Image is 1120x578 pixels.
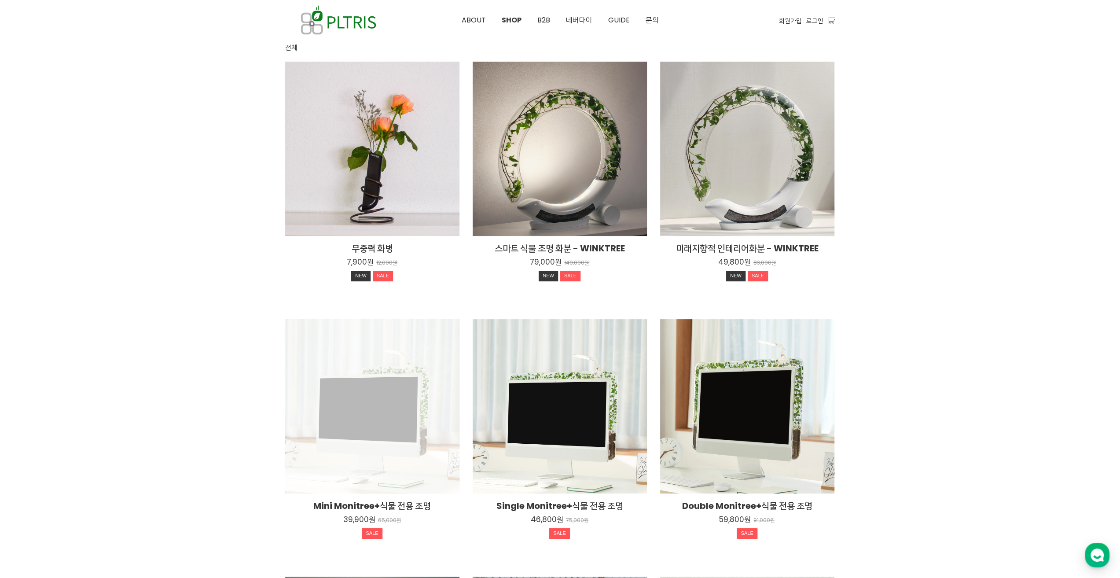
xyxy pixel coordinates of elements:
h2: 미래지향적 인테리어화분 - WINKTREE [660,242,834,254]
p: 7,900원 [347,257,374,267]
div: SALE [362,528,382,539]
a: 홈 [3,279,58,301]
p: 59,800원 [719,515,751,524]
a: GUIDE [600,0,638,40]
a: 회원가입 [779,16,802,26]
a: 대화 [58,279,114,301]
span: 문의 [646,15,659,25]
h2: Double Monitree+식물 전용 조명 [660,500,834,512]
p: 12,000원 [376,260,397,266]
span: 네버다이 [566,15,592,25]
h2: 스마트 식물 조명 화분 - WINKTREE [473,242,647,254]
div: SALE [748,271,768,281]
span: 대화 [81,293,91,300]
div: SALE [549,528,569,539]
a: 문의 [638,0,667,40]
p: 140,000원 [564,260,589,266]
a: 스마트 식물 조명 화분 - WINKTREE 79,000원 140,000원 NEWSALE [473,242,647,283]
div: NEW [351,271,371,281]
a: SHOP [494,0,529,40]
a: 설정 [114,279,169,301]
a: B2B [529,0,558,40]
div: NEW [726,271,745,281]
p: 65,000원 [378,517,401,524]
div: NEW [539,271,558,281]
p: 39,900원 [343,515,375,524]
span: B2B [537,15,550,25]
div: 전체 [285,42,297,53]
h2: Mini Monitree+식물 전용 조명 [285,500,459,512]
h2: Single Monitree+식물 전용 조명 [473,500,647,512]
span: 설정 [136,292,147,299]
a: ABOUT [454,0,494,40]
a: Mini Monitree+식물 전용 조명 39,900원 65,000원 SALE [285,500,459,541]
p: 49,800원 [718,257,751,267]
div: SALE [737,528,757,539]
div: SALE [560,271,580,281]
a: Single Monitree+식물 전용 조명 46,800원 75,000원 SALE [473,500,647,541]
span: ABOUT [462,15,486,25]
a: 로그인 [806,16,823,26]
span: 홈 [28,292,33,299]
p: 79,000원 [530,257,562,267]
span: SHOP [502,15,521,25]
a: 네버다이 [558,0,600,40]
div: SALE [373,271,393,281]
p: 83,000원 [753,260,776,266]
a: Double Monitree+식물 전용 조명 59,800원 91,000원 SALE [660,500,834,541]
p: 91,000원 [753,517,775,524]
p: 75,000원 [566,517,589,524]
a: 미래지향적 인테리어화분 - WINKTREE 49,800원 83,000원 NEWSALE [660,242,834,283]
a: 무중력 화병 7,900원 12,000원 NEWSALE [285,242,459,283]
p: 46,800원 [531,515,563,524]
h2: 무중력 화병 [285,242,459,254]
span: GUIDE [608,15,630,25]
